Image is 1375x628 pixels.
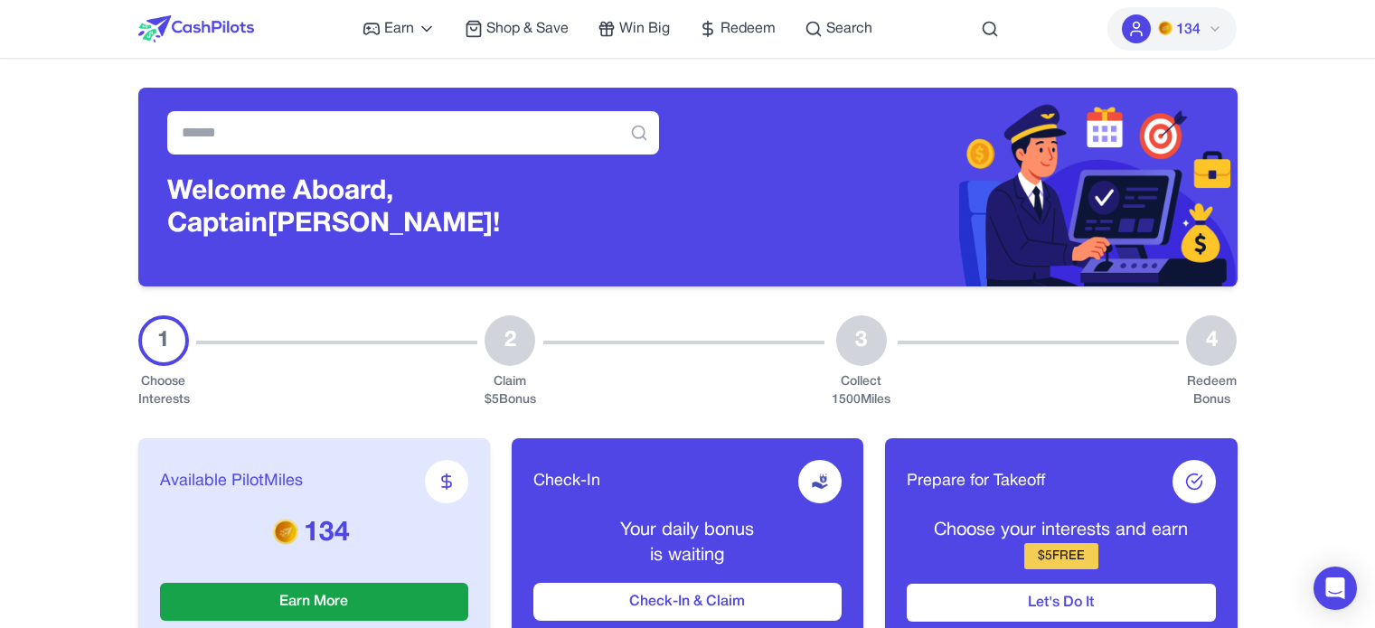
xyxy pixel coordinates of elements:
[486,18,569,40] span: Shop & Save
[138,373,189,409] div: Choose Interests
[1186,315,1237,366] div: 4
[1314,567,1357,610] div: Open Intercom Messenger
[485,315,535,366] div: 2
[384,18,414,40] span: Earn
[1158,21,1173,35] img: PMs
[533,583,842,621] button: Check-In & Claim
[533,469,600,494] span: Check-In
[826,18,872,40] span: Search
[907,518,1215,543] p: Choose your interests and earn
[138,15,254,42] img: CashPilots Logo
[619,18,670,40] span: Win Big
[160,469,303,494] span: Available PilotMiles
[907,584,1215,622] button: Let's Do It
[811,473,829,491] img: receive-dollar
[805,18,872,40] a: Search
[598,18,670,40] a: Win Big
[273,519,298,544] img: PMs
[688,88,1238,286] img: Header decoration
[1186,373,1237,409] div: Redeem Bonus
[1024,543,1098,569] div: $ 5 FREE
[1107,7,1237,51] button: PMs134
[533,518,842,543] p: Your daily bonus
[650,548,724,564] span: is waiting
[167,176,659,241] h3: Welcome Aboard, Captain [PERSON_NAME]!
[720,18,776,40] span: Redeem
[485,373,536,409] div: Claim $ 5 Bonus
[160,518,468,550] p: 134
[160,583,468,621] button: Earn More
[363,18,436,40] a: Earn
[832,373,890,409] div: Collect 1500 Miles
[138,315,189,366] div: 1
[465,18,569,40] a: Shop & Save
[836,315,887,366] div: 3
[1176,19,1201,41] span: 134
[907,469,1045,494] span: Prepare for Takeoff
[699,18,776,40] a: Redeem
